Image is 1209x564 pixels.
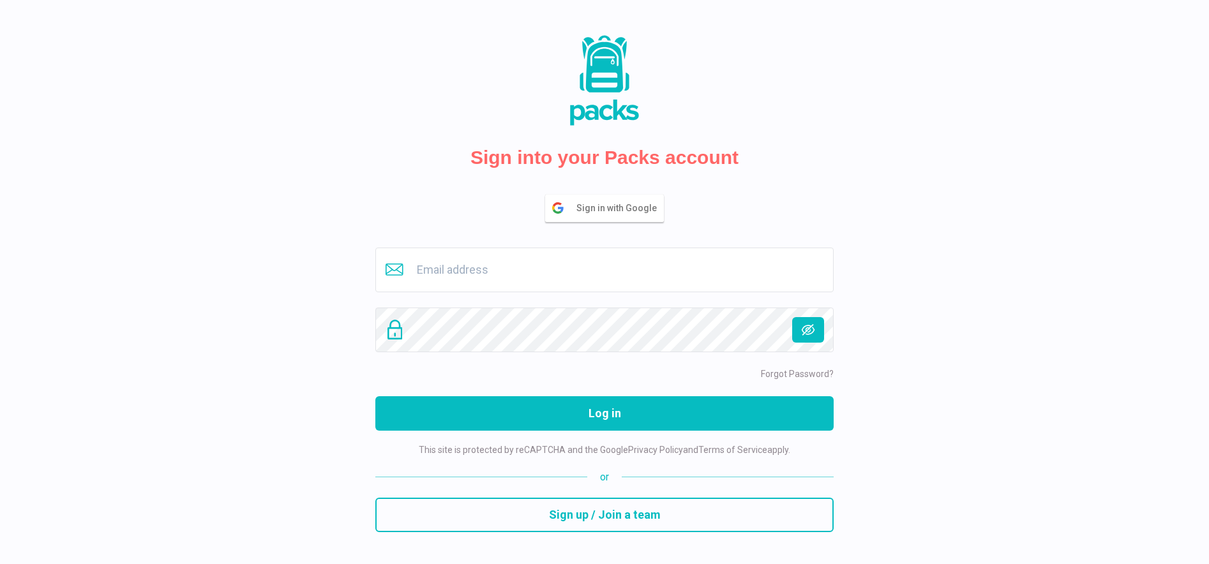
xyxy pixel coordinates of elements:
[576,195,663,221] span: Sign in with Google
[545,195,664,222] button: Sign in with Google
[698,445,767,455] a: Terms of Service
[375,498,834,532] button: Sign up / Join a team
[628,445,683,455] a: Privacy Policy
[419,443,790,457] p: This site is protected by reCAPTCHA and the Google and apply.
[375,396,834,431] button: Log in
[587,470,622,485] span: or
[470,146,739,169] h2: Sign into your Packs account
[541,33,668,128] img: Packs Logo
[375,248,834,292] input: Email address
[761,369,834,379] a: Forgot Password?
